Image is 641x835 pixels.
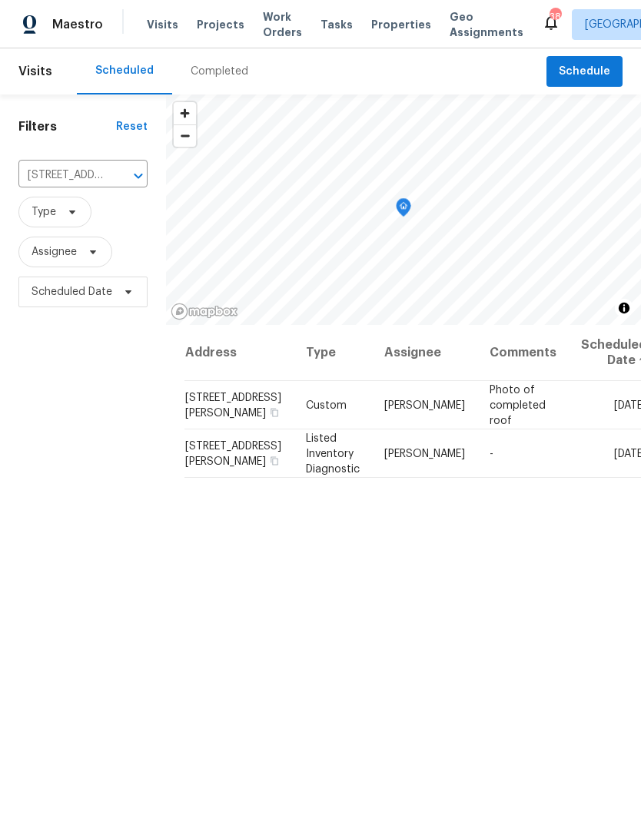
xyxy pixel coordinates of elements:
span: Work Orders [263,9,302,40]
button: Copy Address [267,453,281,467]
span: Listed Inventory Diagnostic [306,432,360,474]
div: 38 [550,9,560,25]
input: Search for an address... [18,164,105,187]
button: Zoom out [174,124,196,147]
span: Custom [306,399,347,410]
span: Visits [18,55,52,88]
span: [STREET_ADDRESS][PERSON_NAME] [185,392,281,418]
h1: Filters [18,119,116,134]
button: Toggle attribution [615,299,633,317]
span: Photo of completed roof [490,384,546,426]
a: Mapbox homepage [171,303,238,320]
span: Zoom out [174,125,196,147]
span: Type [32,204,56,220]
div: Map marker [396,198,411,222]
div: Completed [191,64,248,79]
span: [PERSON_NAME] [384,448,465,459]
span: Properties [371,17,431,32]
span: Maestro [52,17,103,32]
button: Copy Address [267,405,281,419]
button: Zoom in [174,102,196,124]
span: Visits [147,17,178,32]
span: Scheduled Date [32,284,112,300]
span: Toggle attribution [619,300,629,316]
button: Open [128,165,149,187]
div: Reset [116,119,148,134]
th: Type [294,325,372,381]
span: Tasks [320,19,353,30]
th: Address [184,325,294,381]
span: Schedule [559,62,610,81]
span: [PERSON_NAME] [384,399,465,410]
span: Assignee [32,244,77,260]
div: Scheduled [95,63,154,78]
span: Projects [197,17,244,32]
th: Assignee [372,325,477,381]
span: - [490,448,493,459]
button: Schedule [546,56,623,88]
span: [STREET_ADDRESS][PERSON_NAME] [185,440,281,466]
th: Comments [477,325,569,381]
span: Geo Assignments [450,9,523,40]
